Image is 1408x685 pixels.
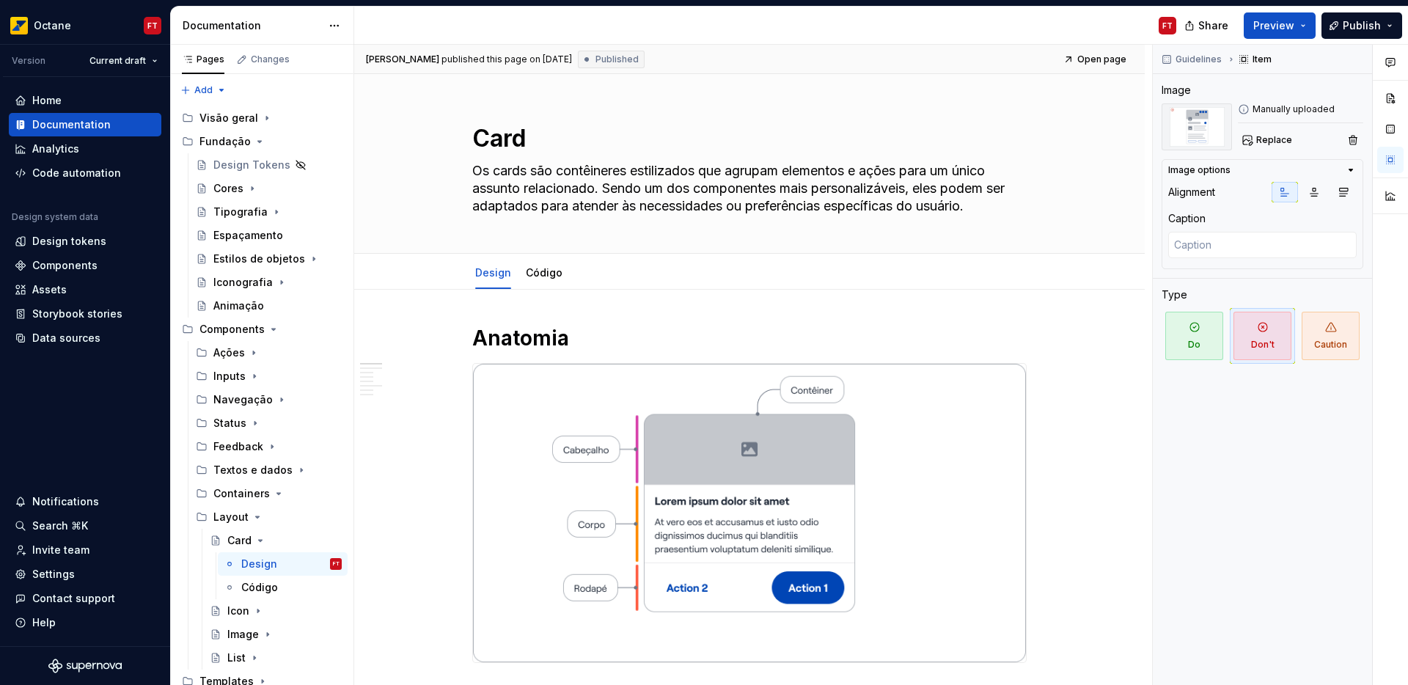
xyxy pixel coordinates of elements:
[475,266,511,279] a: Design
[218,576,348,599] a: Código
[190,365,348,388] div: Inputs
[9,611,161,634] button: Help
[190,247,348,271] a: Estilos de objetos
[190,388,348,411] div: Navegação
[176,106,348,130] div: Visão geral
[190,458,348,482] div: Textos e dados
[213,345,245,360] div: Ações
[213,275,273,290] div: Iconografia
[1077,54,1126,65] span: Open page
[190,435,348,458] div: Feedback
[472,325,1027,351] h1: Anatomia
[9,230,161,253] a: Design tokens
[213,181,243,196] div: Cores
[441,54,572,65] div: published this page on [DATE]
[1162,308,1227,364] button: Do
[469,121,1024,156] textarea: Card
[9,587,161,610] button: Contact support
[1165,312,1223,360] span: Do
[204,623,348,646] a: Image
[1244,12,1316,39] button: Preview
[1253,18,1294,33] span: Preview
[1162,83,1191,98] div: Image
[190,271,348,294] a: Iconografia
[9,161,161,185] a: Code automation
[213,158,290,172] div: Design Tokens
[32,567,75,582] div: Settings
[32,258,98,273] div: Components
[199,111,258,125] div: Visão geral
[32,117,111,132] div: Documentation
[9,514,161,538] button: Search ⌘K
[194,84,213,96] span: Add
[190,505,348,529] div: Layout
[241,557,277,571] div: Design
[595,54,639,65] span: Published
[1059,49,1133,70] a: Open page
[48,659,122,673] svg: Supernova Logo
[1162,287,1187,302] div: Type
[1168,164,1357,176] button: Image options
[1321,12,1402,39] button: Publish
[1162,20,1173,32] div: FT
[473,364,1026,662] img: b47fb48c-4562-43fe-a7e3-c0d63ade95dd.png
[190,153,348,177] a: Design Tokens
[9,278,161,301] a: Assets
[176,318,348,341] div: Components
[10,17,28,34] img: e8093afa-4b23-4413-bf51-00cde92dbd3f.png
[204,529,348,552] a: Card
[227,627,259,642] div: Image
[1238,130,1299,150] button: Replace
[1162,103,1232,150] img: d3c90e96-f4b5-4f89-98b4-9fc4e18f74c2.png
[9,113,161,136] a: Documentation
[32,307,122,321] div: Storybook stories
[1168,164,1231,176] div: Image options
[32,494,99,509] div: Notifications
[176,130,348,153] div: Fundação
[1256,134,1292,146] span: Replace
[183,18,321,33] div: Documentation
[251,54,290,65] div: Changes
[1176,54,1222,65] span: Guidelines
[213,463,293,477] div: Textos e dados
[32,234,106,249] div: Design tokens
[227,651,246,665] div: List
[213,439,263,454] div: Feedback
[83,51,164,71] button: Current draft
[190,224,348,247] a: Espaçamento
[9,538,161,562] a: Invite team
[526,266,562,279] a: Código
[1233,312,1291,360] span: Don't
[213,228,283,243] div: Espaçamento
[520,257,568,287] div: Código
[1298,308,1363,364] button: Caution
[469,159,1024,218] textarea: Os cards são contêineres estilizados que agrupam elementos e ações para um único assunto relacion...
[9,302,161,326] a: Storybook stories
[3,10,167,41] button: OctaneFT
[12,55,45,67] div: Version
[213,205,268,219] div: Tipografia
[469,257,517,287] div: Design
[213,298,264,313] div: Animação
[89,55,146,67] span: Current draft
[1168,211,1206,226] div: Caption
[32,282,67,297] div: Assets
[213,252,305,266] div: Estilos de objetos
[199,322,265,337] div: Components
[213,486,270,501] div: Containers
[213,369,246,384] div: Inputs
[1177,12,1238,39] button: Share
[227,533,252,548] div: Card
[213,392,273,407] div: Navegação
[227,604,249,618] div: Icon
[190,177,348,200] a: Cores
[1157,49,1228,70] button: Guidelines
[32,591,115,606] div: Contact support
[32,93,62,108] div: Home
[213,416,246,431] div: Status
[32,166,121,180] div: Code automation
[204,646,348,670] a: List
[147,20,158,32] div: FT
[32,331,100,345] div: Data sources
